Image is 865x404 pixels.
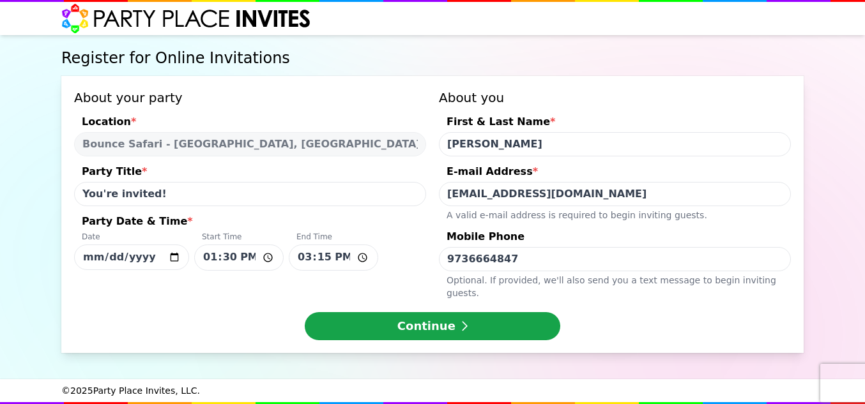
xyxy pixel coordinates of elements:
div: Date [74,232,189,244]
div: A valid e-mail address is required to begin inviting guests. [439,206,791,221]
div: Optional. If provided, we ' ll also send you a text message to begin inviting guests. [439,271,791,299]
div: End Time [289,232,378,244]
div: Start Time [194,232,284,244]
input: Party Date & Time*DateStart TimeEnd Time [74,244,189,270]
div: Location [74,114,426,132]
input: First & Last Name* [439,132,791,156]
input: Party Date & Time*DateStart TimeEnd Time [194,244,284,271]
button: Continue [305,312,560,340]
div: Mobile Phone [439,229,791,247]
h1: Register for Online Invitations [61,48,804,68]
input: Party Date & Time*DateStart TimeEnd Time [289,244,378,271]
input: E-mail Address*A valid e-mail address is required to begin inviting guests. [439,182,791,206]
div: Party Title [74,164,426,182]
div: E-mail Address [439,164,791,182]
img: Party Place Invites [61,3,311,34]
select: Location* [74,132,426,156]
input: Party Title* [74,182,426,206]
input: Mobile PhoneOptional. If provided, we'll also send you a text message to begin inviting guests. [439,247,791,271]
div: First & Last Name [439,114,791,132]
div: Party Date & Time [74,214,426,232]
h3: About you [439,89,791,107]
h3: About your party [74,89,426,107]
div: © 2025 Party Place Invites, LLC. [61,379,804,402]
